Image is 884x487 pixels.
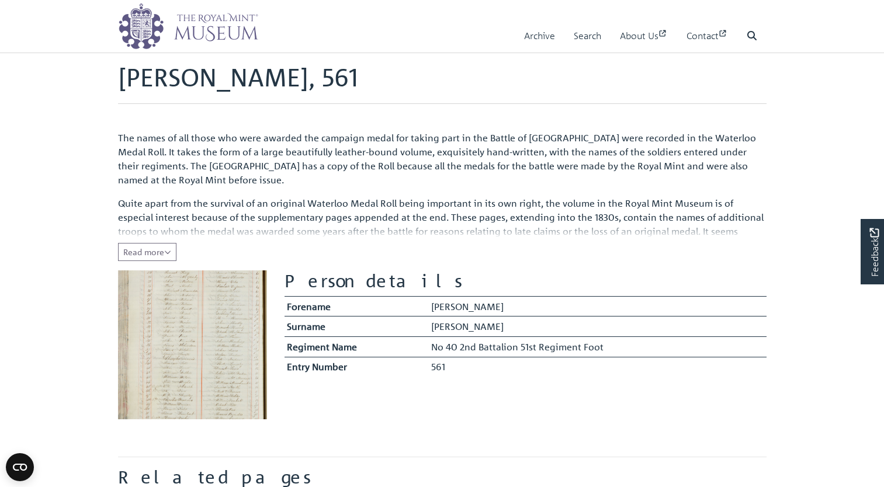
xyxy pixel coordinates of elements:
[620,19,668,53] a: About Us
[285,270,767,291] h2: Person details
[428,316,767,337] td: [PERSON_NAME]
[123,246,171,257] span: Read more
[428,296,767,316] td: [PERSON_NAME]
[6,453,34,481] button: Open CMP widget
[687,19,728,53] a: Contact
[574,19,601,53] a: Search
[118,197,764,265] span: Quite apart from the survival of an original Waterloo Medal Roll being important in its own right...
[524,19,555,53] a: Archive
[285,357,428,377] th: Entry Number
[118,243,176,261] button: Read all of the content
[428,357,767,377] td: 561
[867,228,881,277] span: Feedback
[861,219,884,284] a: Would you like to provide feedback?
[428,336,767,357] td: No 40 2nd Battalion 51st Regiment Foot
[285,296,428,316] th: Forename
[285,336,428,357] th: Regiment Name
[118,270,267,419] img: Cheesman, James, 561
[118,132,756,186] span: The names of all those who were awarded the campaign medal for taking part in the Battle of [GEOG...
[285,316,428,337] th: Surname
[118,3,258,50] img: logo_wide.png
[118,62,767,103] h1: [PERSON_NAME], 561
